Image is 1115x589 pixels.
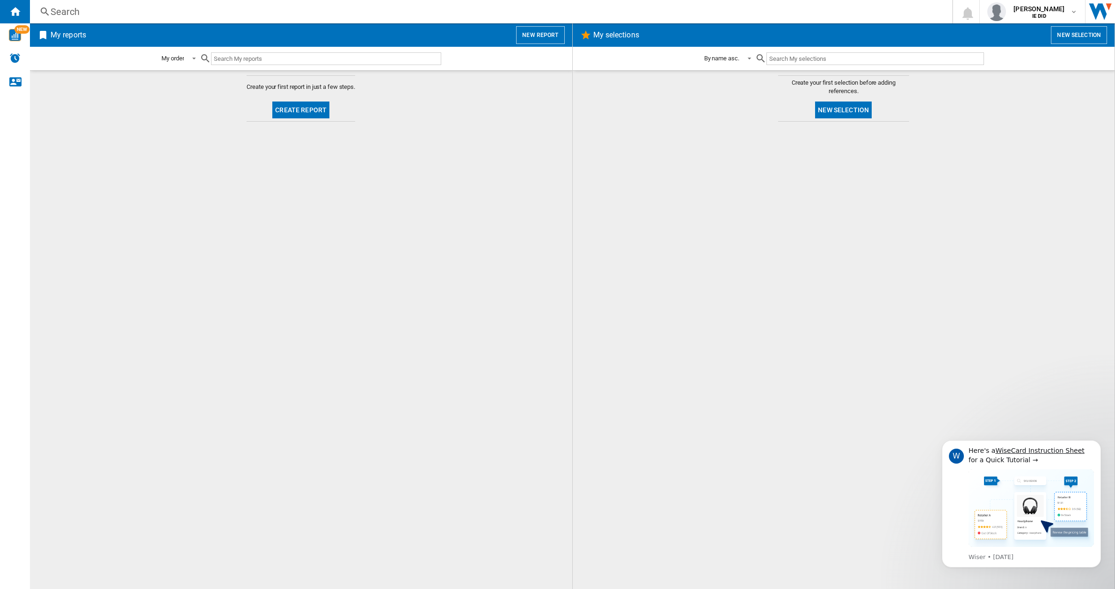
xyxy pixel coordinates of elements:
[49,26,88,44] h2: My reports
[9,52,21,64] img: alerts-logo.svg
[704,55,739,62] div: By name asc.
[247,83,355,91] span: Create your first report in just a few steps.
[1051,26,1107,44] button: New selection
[815,102,872,118] button: New selection
[1013,4,1064,14] span: [PERSON_NAME]
[15,25,29,34] span: NEW
[272,102,329,118] button: Create report
[9,29,21,41] img: wise-card.svg
[51,5,928,18] div: Search
[987,2,1006,21] img: profile.jpg
[591,26,641,44] h2: My selections
[211,52,441,65] input: Search My reports
[1032,13,1046,19] b: IE DID
[766,52,984,65] input: Search My selections
[161,55,184,62] div: My order
[516,26,564,44] button: New report
[778,79,909,95] span: Create your first selection before adding references.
